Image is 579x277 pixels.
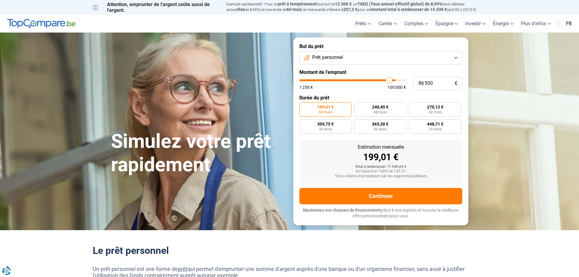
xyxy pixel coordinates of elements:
[427,122,443,126] span: 448,71 €
[370,7,447,12] span: montant total à rembourser de 15.438 €
[429,110,442,114] span: 42 mois
[317,105,334,109] span: 199,01 €
[427,105,443,109] span: 270,12 €
[388,85,406,89] span: 100 000 €
[287,7,302,12] span: 60 mois
[317,122,334,126] span: 309,75 €
[7,19,76,29] img: TopCompare
[562,15,575,33] a: fr
[304,169,457,174] div: Sur base d'un TAEG de 7,45 %*
[93,2,219,13] p: Attention, emprunter de l'argent coûte aussi de l'argent.
[299,207,462,219] p: grâce à nos experts et trouvez la meilleure offre personnalisée pour vous.
[375,15,401,33] a: Cartes
[299,85,313,89] span: 1 250 €
[429,127,442,131] span: 24 mois
[303,208,380,213] span: Maximisez vos chances de financement
[299,51,462,64] button: Prêt personnel
[278,2,316,6] span: prêt à tempérament
[372,122,388,126] span: 365,30 €
[319,127,332,131] span: 36 mois
[374,110,387,114] span: 48 mois
[299,188,462,204] button: Continuer
[299,95,462,101] label: Durée du prêt
[357,2,442,6] span: TAEG (Taux annuel effectif global) de 8,99%
[352,15,375,33] a: Prêts
[304,165,457,169] div: Total à rembourser: 11 940,60 €
[304,153,457,162] div: 199,01 €
[319,110,332,114] span: 60 mois
[226,2,487,12] p: Exemple représentatif : Pour un tous but de , un (taux débiteur annuel de 8,99%) et une durée de ...
[93,245,487,256] h2: Le prêt personnel
[455,81,457,86] span: €
[372,105,388,109] span: 240,45 €
[178,266,188,272] a: prêt
[299,43,462,49] label: But du prêt
[401,15,432,33] a: Comptes
[299,69,462,75] label: Montant de l'emprunt
[462,15,489,33] a: Investir
[304,145,457,150] div: Estimation mensuelle
[304,174,457,178] div: *Sous réserve d'acceptation par les organismes prêteurs
[238,7,245,12] span: fixe
[374,127,387,131] span: 30 mois
[335,2,352,6] span: 12.500 €
[312,54,343,61] span: Prêt personnel
[489,15,517,33] a: Énergie
[517,15,555,33] a: Plus d'infos
[432,15,462,33] a: Épargne
[111,130,286,177] h1: Simulez votre prêt rapidement
[343,7,357,12] span: 257,3 €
